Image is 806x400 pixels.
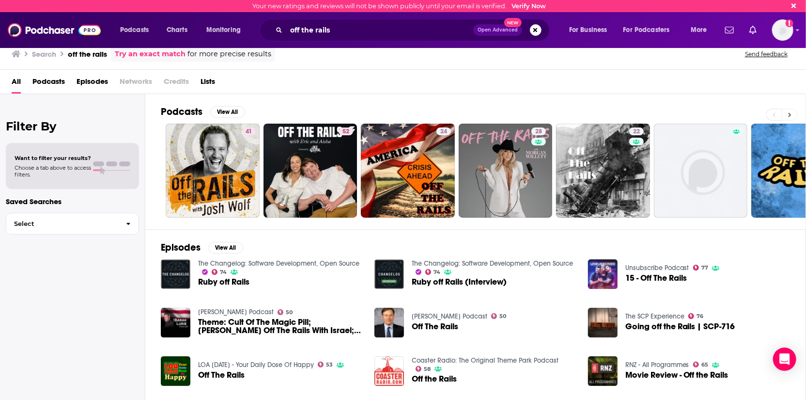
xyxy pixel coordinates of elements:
[412,259,573,268] a: The Changelog: Software Development, Open Source
[374,356,404,386] img: Off the Rails
[772,19,793,41] img: User Profile
[120,74,152,94] span: Networks
[473,24,522,36] button: Open AdvancedNew
[220,270,227,274] span: 74
[361,124,455,218] a: 24
[684,22,719,38] button: open menu
[113,22,161,38] button: open menu
[6,197,139,206] p: Saved Searches
[198,371,245,379] a: Off The Rails
[588,308,618,337] img: Going off the Rails | SCP-716
[693,265,709,271] a: 77
[412,312,487,320] a: Barak Lurie Podcast
[198,278,249,286] a: Ruby off Rails
[412,322,458,331] a: Off The Rails
[15,155,91,161] span: Want to filter your results?
[625,312,684,320] a: The SCP Experience
[440,127,447,137] span: 24
[535,127,542,137] span: 28
[198,308,274,316] a: Barak Lurie Podcast
[286,310,293,315] span: 50
[201,74,215,94] a: Lists
[425,269,441,275] a: 74
[424,367,431,371] span: 58
[697,314,703,319] span: 76
[588,259,618,289] a: 15 - Off The Rails
[691,23,707,37] span: More
[436,128,451,135] a: 24
[6,221,118,227] span: Select
[701,363,708,367] span: 65
[161,308,190,337] img: Theme: Cult Of The Magic Pill; Biden Off The Rails With Israel; Trump Trial Off The Rails
[625,322,735,331] a: Going off the Rails | SCP-716
[499,314,506,319] span: 50
[12,74,21,94] span: All
[161,356,190,386] img: Off The Rails
[569,23,607,37] span: For Business
[688,313,704,319] a: 76
[77,74,108,94] a: Episodes
[318,362,333,368] a: 53
[374,259,404,289] img: Ruby off Rails (Interview)
[721,22,738,38] a: Show notifications dropdown
[6,119,139,133] h2: Filter By
[206,23,241,37] span: Monitoring
[161,241,201,254] h2: Episodes
[198,361,314,369] a: LOA Today - Your Daily Dose Of Happy
[478,28,518,32] span: Open Advanced
[198,318,363,335] a: Theme: Cult Of The Magic Pill; Biden Off The Rails With Israel; Trump Trial Off The Rails
[242,128,256,135] a: 41
[15,164,91,178] span: Choose a tab above to access filters.
[269,19,559,41] div: Search podcasts, credits, & more...
[745,22,760,38] a: Show notifications dropdown
[629,128,644,135] a: 22
[246,127,252,137] span: 41
[200,22,253,38] button: open menu
[491,313,507,319] a: 50
[742,50,790,58] button: Send feedback
[253,2,546,10] div: Your new ratings and reviews will not be shown publicly until your email is verified.
[412,375,457,383] a: Off the Rails
[32,74,65,94] a: Podcasts
[161,241,243,254] a: EpisodesView All
[786,19,793,27] svg: Email not verified
[556,124,650,218] a: 22
[623,23,670,37] span: For Podcasters
[772,19,793,41] span: Logged in as Citichaser
[588,356,618,386] img: Movie Review - Off the Rails
[625,371,728,379] a: Movie Review - Off the Rails
[412,278,507,286] a: Ruby off Rails (Interview)
[531,128,546,135] a: 28
[161,259,190,289] img: Ruby off Rails
[161,106,245,118] a: PodcastsView All
[374,308,404,337] img: Off The Rails
[342,127,349,137] span: 52
[167,23,187,37] span: Charts
[412,356,558,365] a: Coaster Radio: The Original Theme Park Podcast
[326,363,333,367] span: 53
[8,21,101,39] img: Podchaser - Follow, Share and Rate Podcasts
[562,22,620,38] button: open menu
[286,22,473,38] input: Search podcasts, credits, & more...
[625,274,687,282] span: 15 - Off The Rails
[625,264,689,272] a: Unsubscribe Podcast
[416,366,431,372] a: 58
[120,23,149,37] span: Podcasts
[160,22,193,38] a: Charts
[32,49,56,59] h3: Search
[212,269,227,275] a: 74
